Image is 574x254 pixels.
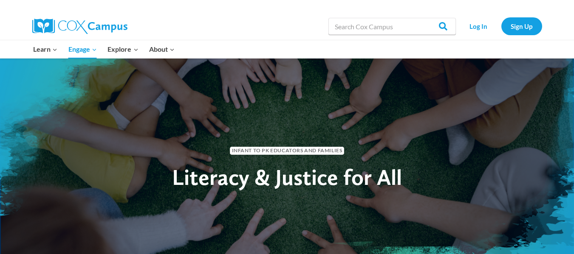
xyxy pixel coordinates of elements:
input: Search Cox Campus [328,18,456,35]
span: Infant to PK Educators and Families [230,147,345,155]
span: About [149,44,175,55]
span: Learn [33,44,57,55]
span: Literacy & Justice for All [172,164,402,190]
span: Explore [107,44,138,55]
nav: Primary Navigation [28,40,180,58]
a: Sign Up [501,17,542,35]
img: Cox Campus [32,19,127,34]
span: Engage [68,44,97,55]
a: Log In [460,17,497,35]
nav: Secondary Navigation [460,17,542,35]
